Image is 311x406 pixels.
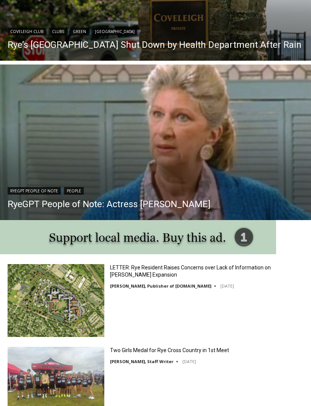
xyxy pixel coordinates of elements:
a: [GEOGRAPHIC_DATA] [92,28,137,36]
a: LETTER: Rye Resident Raises Concerns over Lack of Information on [PERSON_NAME] Expansion [110,264,303,278]
time: [DATE] [182,359,196,365]
div: | [8,186,210,195]
img: LETTER: Rye Resident Raises Concerns over Lack of Information on Osborn Expansion [8,264,104,337]
a: Two Girls Medal for Rye Cross Country in 1st Meet [110,347,229,354]
div: | | | [8,27,302,36]
span: Open Tues. - Sun. [PHONE_NUMBER] [2,78,74,107]
a: [PERSON_NAME], Staff Writer [110,359,173,365]
a: RyeGPT People of Note [8,187,61,195]
a: Rye’s [GEOGRAPHIC_DATA] Shut Down by Health Department After Rain [8,39,302,51]
a: RyeGPT People of Note: Actress [PERSON_NAME] [8,199,210,210]
a: Clubs [49,28,67,36]
a: Open Tues. - Sun. [PHONE_NUMBER] [0,76,76,94]
a: Green [70,28,89,36]
a: Coveleigh Club [8,28,46,36]
a: People [64,187,84,195]
div: "Chef [PERSON_NAME] omakase menu is nirvana for lovers of great Japanese food." [78,47,112,91]
time: [DATE] [220,283,234,289]
a: [PERSON_NAME], Publisher of [DOMAIN_NAME] [110,283,211,289]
